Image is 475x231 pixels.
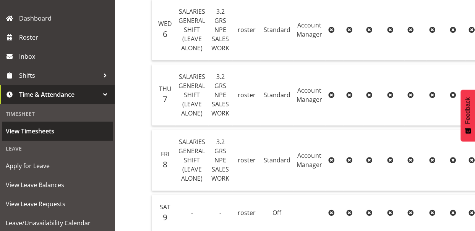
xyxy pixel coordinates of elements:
span: SALARIES GENERAL SHIFT (LEAVE ALONE) [178,7,205,52]
span: 7 [163,94,167,104]
span: 9 [163,212,167,223]
span: 3.2 GRS NPE SALES WORK [211,7,229,52]
button: Feedback - Show survey [460,90,475,141]
span: SALARIES GENERAL SHIFT (LEAVE ALONE) [178,72,205,117]
span: Dashboard [19,13,111,24]
span: Time & Attendance [19,89,99,100]
span: 8 [163,159,167,170]
span: Sat [160,203,170,211]
a: View Leave Balances [2,175,113,194]
span: Wed [158,19,172,28]
span: 3.2 GRS NPE SALES WORK [211,138,229,183]
span: Account Manager [297,86,322,104]
a: View Timesheets [2,122,113,141]
span: Fri [161,150,169,158]
span: 3.2 GRS NPE SALES WORK [211,72,229,117]
td: Standard [261,64,293,126]
span: roster [237,156,255,164]
span: Thu [159,85,172,93]
div: Leave [2,141,113,156]
span: - [219,209,221,217]
span: SALARIES GENERAL SHIFT (LEAVE ALONE) [178,138,205,183]
span: Inbox [19,51,111,62]
span: View Timesheets [6,125,109,137]
span: - [191,209,193,217]
span: View Leave Requests [6,198,109,210]
span: Account Manager [297,21,322,38]
td: Standard [261,130,293,191]
span: roster [237,91,255,99]
span: View Leave Balances [6,179,109,191]
a: Apply for Leave [2,156,113,175]
span: roster [237,209,255,217]
div: Timesheet [2,106,113,122]
span: Roster [19,32,111,43]
span: Leave/Unavailability Calendar [6,217,109,229]
span: Apply for Leave [6,160,109,172]
a: View Leave Requests [2,194,113,213]
span: 6 [163,29,167,39]
span: Account Manager [297,151,322,169]
span: Feedback [464,97,471,124]
span: roster [237,26,255,34]
span: Shifts [19,70,99,81]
